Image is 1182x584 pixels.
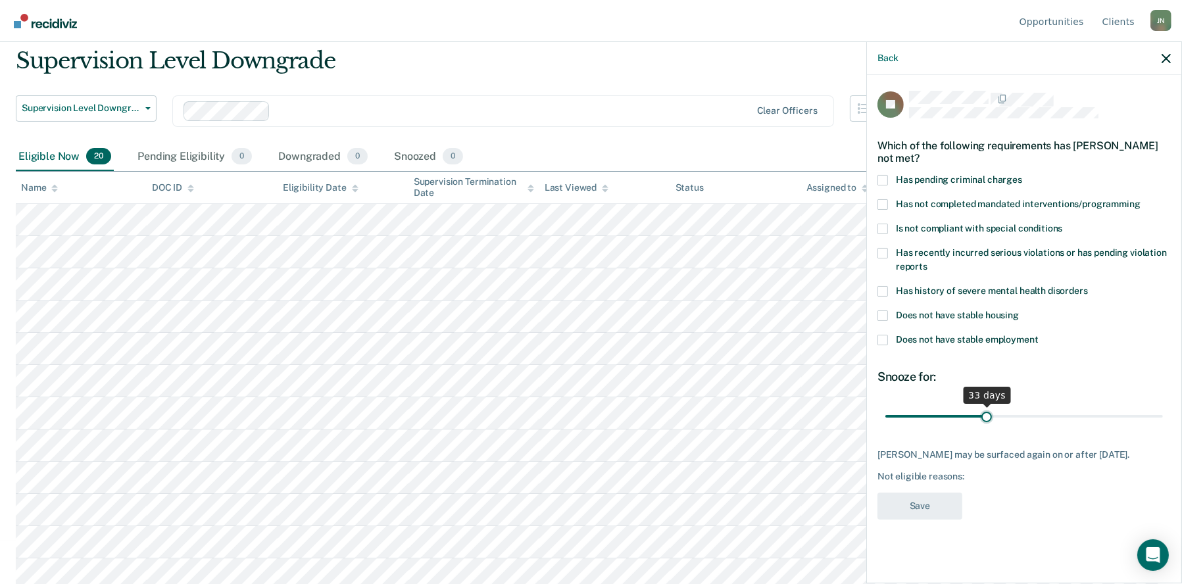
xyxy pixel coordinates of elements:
[14,14,77,28] img: Recidiviz
[676,182,704,193] div: Status
[135,143,255,172] div: Pending Eligibility
[21,182,58,193] div: Name
[391,143,466,172] div: Snoozed
[545,182,608,193] div: Last Viewed
[896,174,1022,185] span: Has pending criminal charges
[347,148,368,165] span: 0
[414,176,534,199] div: Supervision Termination Date
[896,199,1141,209] span: Has not completed mandated interventions/programming
[877,53,899,64] button: Back
[896,247,1167,272] span: Has recently incurred serious violations or has pending violation reports
[22,103,140,114] span: Supervision Level Downgrade
[1150,10,1171,31] button: Profile dropdown button
[16,47,902,85] div: Supervision Level Downgrade
[896,310,1019,320] span: Does not have stable housing
[877,471,1171,482] div: Not eligible reasons:
[757,105,818,116] div: Clear officers
[16,143,114,172] div: Eligible Now
[877,449,1171,460] div: [PERSON_NAME] may be surfaced again on or after [DATE].
[877,493,962,520] button: Save
[806,182,868,193] div: Assigned to
[86,148,111,165] span: 20
[1150,10,1171,31] div: J N
[877,129,1171,175] div: Which of the following requirements has [PERSON_NAME] not met?
[1137,539,1169,571] div: Open Intercom Messenger
[152,182,194,193] div: DOC ID
[232,148,252,165] span: 0
[963,387,1011,404] div: 33 days
[896,334,1039,345] span: Does not have stable employment
[896,285,1088,296] span: Has history of severe mental health disorders
[896,223,1062,233] span: Is not compliant with special conditions
[276,143,370,172] div: Downgraded
[443,148,463,165] span: 0
[877,370,1171,384] div: Snooze for:
[283,182,358,193] div: Eligibility Date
